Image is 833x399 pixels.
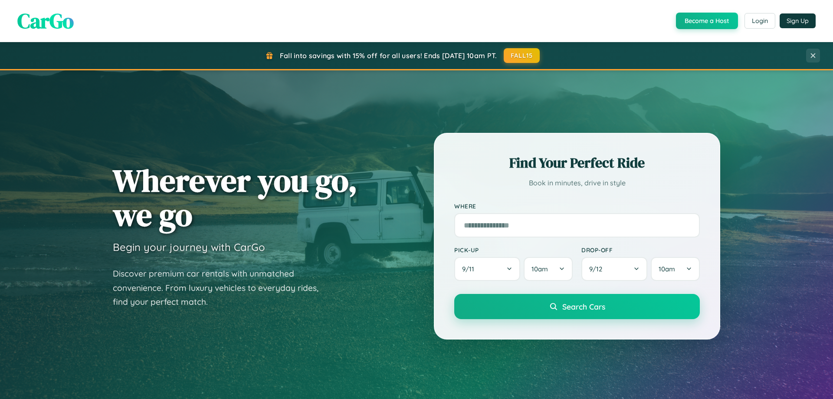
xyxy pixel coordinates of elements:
[531,265,548,273] span: 10am
[562,302,605,311] span: Search Cars
[17,7,74,35] span: CarGo
[659,265,675,273] span: 10am
[589,265,607,273] span: 9 / 12
[454,246,573,254] label: Pick-up
[454,294,700,319] button: Search Cars
[454,257,520,281] button: 9/11
[676,13,738,29] button: Become a Host
[462,265,479,273] span: 9 / 11
[454,177,700,189] p: Book in minutes, drive in style
[581,257,647,281] button: 9/12
[651,257,700,281] button: 10am
[780,13,816,28] button: Sign Up
[113,241,265,254] h3: Begin your journey with CarGo
[280,51,497,60] span: Fall into savings with 15% off for all users! Ends [DATE] 10am PT.
[113,163,357,232] h1: Wherever you go, we go
[454,153,700,172] h2: Find Your Perfect Ride
[581,246,700,254] label: Drop-off
[504,48,540,63] button: FALL15
[744,13,775,29] button: Login
[524,257,573,281] button: 10am
[113,267,330,309] p: Discover premium car rentals with unmatched convenience. From luxury vehicles to everyday rides, ...
[454,202,700,210] label: Where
